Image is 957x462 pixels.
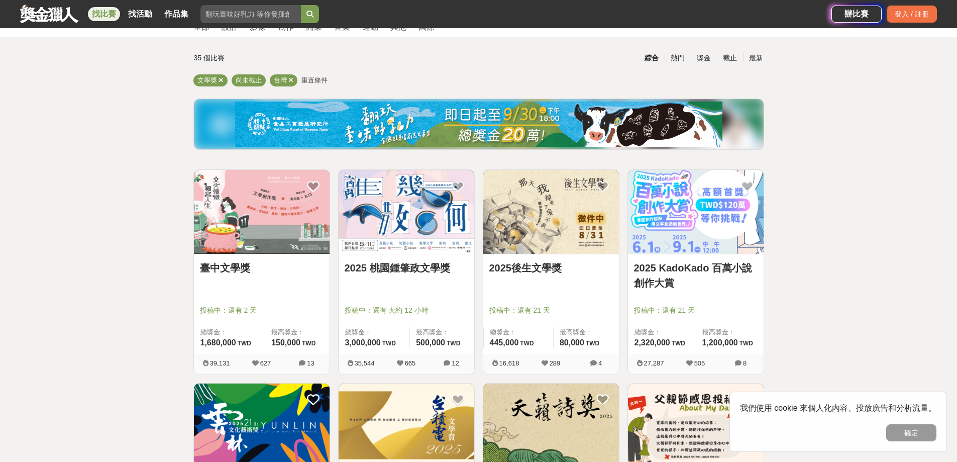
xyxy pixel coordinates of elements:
[740,404,936,412] span: 我們使用 cookie 來個人化內容、投放廣告和分析流量。
[200,260,324,275] a: 臺中文學獎
[452,359,459,367] span: 12
[499,359,519,367] span: 16,618
[743,49,769,67] div: 最新
[355,359,375,367] span: 35,544
[274,76,287,84] span: 台灣
[490,338,519,347] span: 445,000
[301,76,328,84] span: 重置條件
[194,49,383,67] div: 35 個比賽
[665,49,691,67] div: 熱門
[405,359,416,367] span: 665
[200,305,324,316] span: 投稿中：還有 2 天
[302,340,315,347] span: TWD
[194,170,330,254] img: Cover Image
[634,260,758,291] a: 2025 KadoKado 百萬小說創作大賞
[634,338,670,347] span: 2,320,000
[447,340,460,347] span: TWD
[260,359,271,367] span: 627
[200,5,301,23] input: 翻玩臺味好乳力 等你發揮創意！
[88,7,120,21] a: 找比賽
[345,305,468,316] span: 投稿中：還有 大約 12 小時
[490,327,547,337] span: 總獎金：
[644,359,664,367] span: 27,287
[345,338,381,347] span: 3,000,000
[483,170,619,254] img: Cover Image
[416,338,445,347] span: 500,000
[416,327,468,337] span: 最高獎金：
[271,338,300,347] span: 150,000
[307,359,314,367] span: 13
[550,359,561,367] span: 289
[489,305,613,316] span: 投稿中：還有 21 天
[831,6,882,23] a: 辦比賽
[886,424,936,441] button: 確定
[197,76,217,84] span: 文學獎
[691,49,717,67] div: 獎金
[382,340,396,347] span: TWD
[717,49,743,67] div: 截止
[200,327,259,337] span: 總獎金：
[560,338,584,347] span: 80,000
[702,327,758,337] span: 最高獎金：
[634,305,758,316] span: 投稿中：還有 21 天
[210,359,230,367] span: 39,131
[160,7,192,21] a: 作品集
[489,260,613,275] a: 2025後生文學獎
[743,359,747,367] span: 8
[598,359,602,367] span: 4
[520,340,534,347] span: TWD
[639,49,665,67] div: 綜合
[634,327,690,337] span: 總獎金：
[694,359,705,367] span: 505
[339,170,474,254] img: Cover Image
[586,340,599,347] span: TWD
[124,7,156,21] a: 找活動
[628,170,764,254] img: Cover Image
[238,340,251,347] span: TWD
[345,260,468,275] a: 2025 桃園鍾肇政文學獎
[672,340,685,347] span: TWD
[739,340,753,347] span: TWD
[235,102,722,147] img: bbde9c48-f993-4d71-8b4e-c9f335f69c12.jpg
[702,338,738,347] span: 1,200,000
[271,327,323,337] span: 最高獎金：
[345,327,404,337] span: 總獎金：
[200,338,236,347] span: 1,680,000
[560,327,613,337] span: 最高獎金：
[236,76,262,84] span: 尚未截止
[887,6,937,23] div: 登入 / 註冊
